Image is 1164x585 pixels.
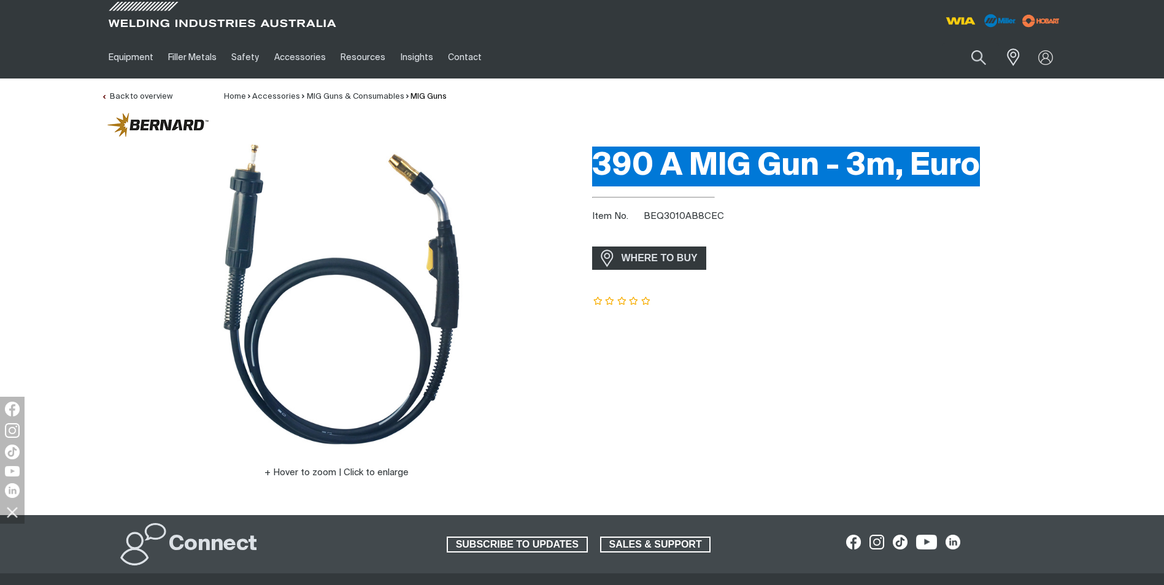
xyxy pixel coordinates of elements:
[448,537,587,552] span: SUBSCRIBE TO UPDATES
[5,483,20,498] img: LinkedIn
[252,93,300,101] a: Accessories
[1019,12,1063,30] img: miller
[942,43,999,72] input: Product name or item number...
[183,140,490,447] img: 390 A MIG Gun - 3m, Euro
[600,537,711,552] a: SALES & SUPPORT
[101,93,172,101] a: Back to overview of MIG Guns
[257,465,416,480] button: Hover to zoom | Click to enlarge
[601,537,710,552] span: SALES & SUPPORT
[5,466,20,476] img: YouTube
[224,91,447,103] nav: Breadcrumb
[958,43,1000,72] button: Search products
[169,531,257,558] h2: Connect
[307,93,404,101] a: MIG Guns & Consumables
[393,36,440,78] a: Insights
[644,212,724,221] span: BEQ3010AB8CEC
[224,36,266,78] a: Safety
[333,36,393,78] a: Resources
[5,445,20,459] img: TikTok
[161,36,224,78] a: Filler Metals
[614,248,706,268] span: WHERE TO BUY
[267,36,333,78] a: Accessories
[592,147,1063,186] h1: 390 A MIG Gun - 3m, Euro
[592,297,652,306] span: Rating: {0}
[2,502,23,522] img: hide socials
[410,93,447,101] a: MIG Guns
[224,93,246,101] a: Home
[5,423,20,438] img: Instagram
[447,537,588,552] a: SUBSCRIBE TO UPDATES
[592,210,642,224] span: Item No.
[101,36,823,78] nav: Main
[441,36,489,78] a: Contact
[101,36,161,78] a: Equipment
[592,247,707,269] a: WHERE TO BUY
[5,402,20,416] img: Facebook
